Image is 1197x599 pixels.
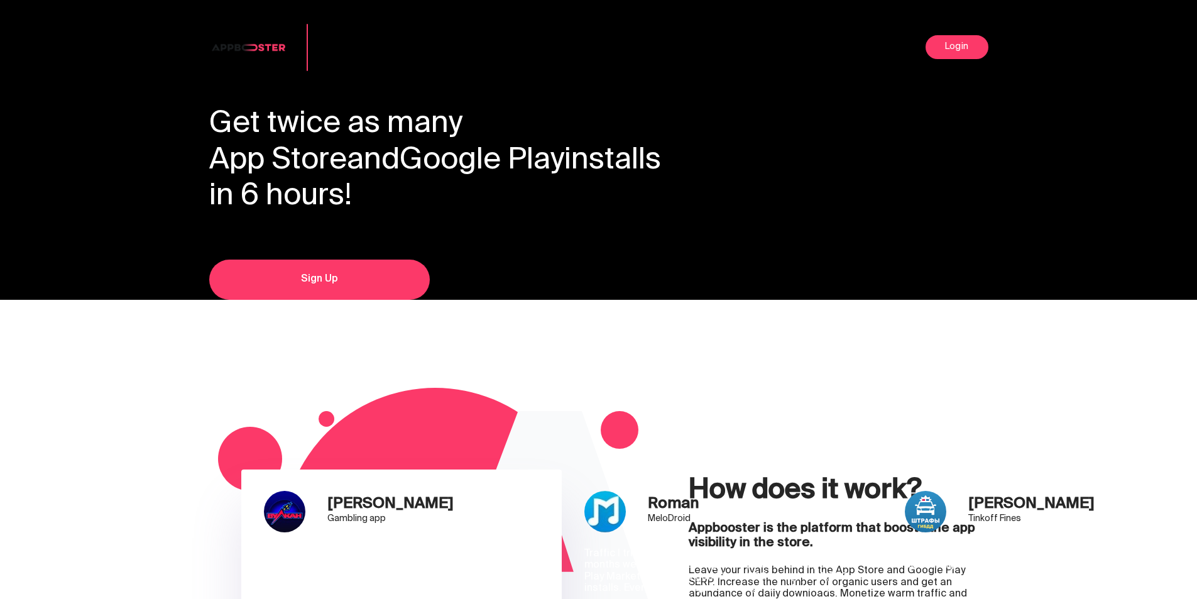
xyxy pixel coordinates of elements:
div: I’ve been working with Appbooster for over 2 years. During this time I've received high traffic t... [264,548,537,595]
div: Gambling app [327,512,454,526]
span: Incent traffic and analytics for app rank improvement [327,32,421,62]
div: [PERSON_NAME] [327,497,454,512]
a: Incent trafficand analytics forapp rank improvement [209,41,421,53]
a: Sign Up [209,260,430,300]
a: Login [926,35,988,59]
div: MeloDroid [648,512,699,526]
div: Tinkoff Fines [968,512,1095,526]
div: Appbooster’s ASO and organic lead generation consulting helped me reach higher SERP positions. [905,548,1178,571]
h1: Get twice as many and installs in 6 hours! [209,107,988,216]
span: Login [945,42,968,52]
div: Roman [648,497,699,512]
div: Traffic I tried to lead by myself never paid off. In the 2 months we've been working with Appboos... [584,548,858,595]
div: [PERSON_NAME] [968,497,1095,512]
span: Google Play [400,135,564,188]
span: App Store [209,135,347,188]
